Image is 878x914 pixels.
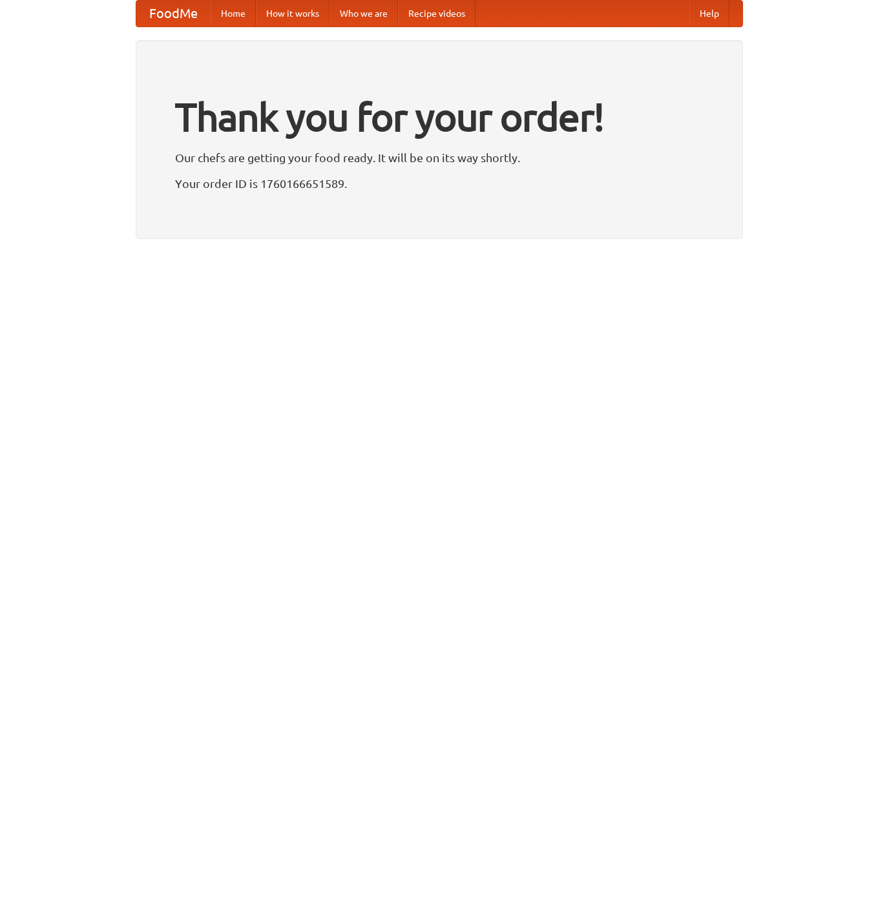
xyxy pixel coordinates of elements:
a: Who we are [329,1,398,26]
a: Help [689,1,729,26]
p: Your order ID is 1760166651589. [175,174,704,193]
a: How it works [256,1,329,26]
a: Recipe videos [398,1,476,26]
a: Home [211,1,256,26]
a: FoodMe [136,1,211,26]
h1: Thank you for your order! [175,86,704,148]
p: Our chefs are getting your food ready. It will be on its way shortly. [175,148,704,167]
